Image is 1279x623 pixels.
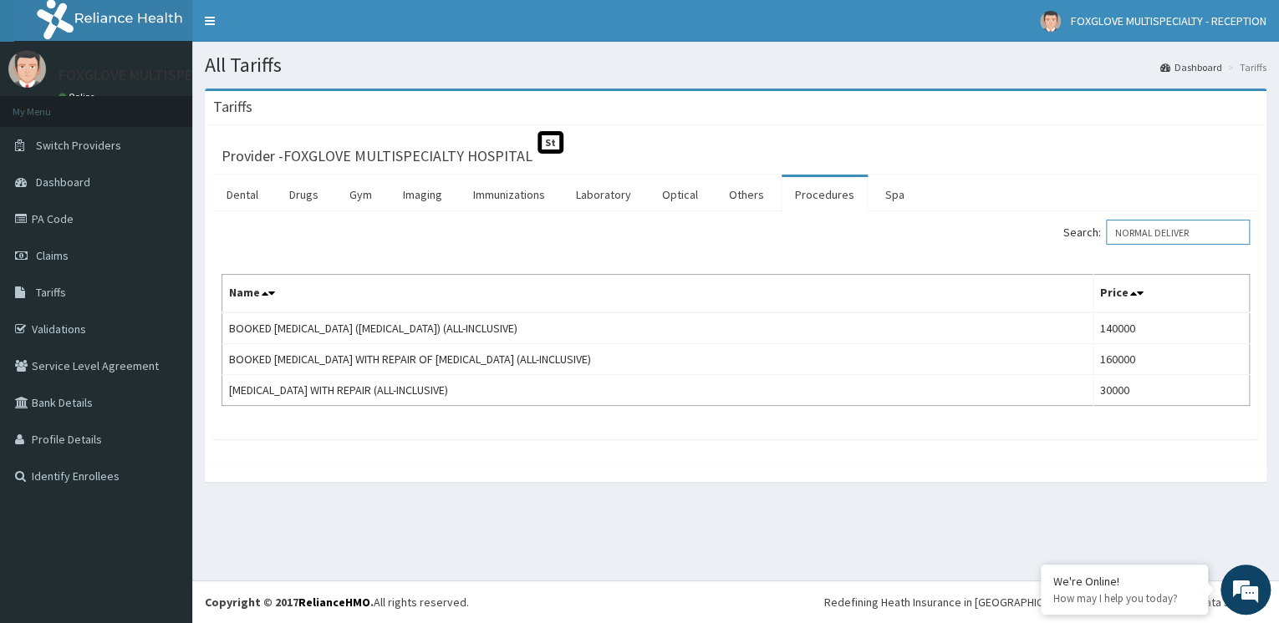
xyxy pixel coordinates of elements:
a: Online [59,91,99,103]
td: BOOKED [MEDICAL_DATA] ([MEDICAL_DATA]) (ALL-INCLUSIVE) [222,312,1093,344]
div: Chat with us now [87,94,281,115]
a: Dental [213,177,272,212]
td: BOOKED [MEDICAL_DATA] WITH REPAIR OF [MEDICAL_DATA] (ALL-INCLUSIVE) [222,344,1093,375]
a: Drugs [276,177,332,212]
span: Switch Providers [36,138,121,153]
img: d_794563401_company_1708531726252_794563401 [31,84,68,125]
th: Name [222,275,1093,313]
label: Search: [1063,220,1250,245]
td: [MEDICAL_DATA] WITH REPAIR (ALL-INCLUSIVE) [222,375,1093,406]
textarea: Type your message and hit 'Enter' [8,432,318,490]
span: We're online! [97,198,231,367]
td: 140000 [1093,312,1249,344]
a: Gym [336,177,385,212]
img: User Image [1040,11,1061,32]
div: Redefining Heath Insurance in [GEOGRAPHIC_DATA] using Telemedicine and Data Science! [824,594,1266,610]
strong: Copyright © 2017 . [205,595,374,610]
h3: Tariffs [213,99,252,114]
input: Search: [1106,220,1250,245]
td: 30000 [1093,375,1249,406]
span: Dashboard [36,175,90,190]
a: Laboratory [563,177,645,212]
a: Dashboard [1160,60,1222,74]
span: St [538,131,563,154]
span: FOXGLOVE MULTISPECIALTY - RECEPTION [1071,13,1266,28]
a: Others [716,177,777,212]
a: RelianceHMO [298,595,370,610]
h1: All Tariffs [205,54,1266,76]
div: Minimize live chat window [274,8,314,48]
a: Optical [649,177,711,212]
h3: Provider - FOXGLOVE MULTISPECIALTY HOSPITAL [222,149,532,164]
a: Immunizations [460,177,558,212]
p: How may I help you today? [1053,591,1195,605]
span: Tariffs [36,285,66,300]
th: Price [1093,275,1249,313]
img: User Image [8,50,46,88]
a: Procedures [782,177,868,212]
div: We're Online! [1053,574,1195,589]
a: Spa [872,177,918,212]
li: Tariffs [1224,60,1266,74]
a: Imaging [390,177,456,212]
td: 160000 [1093,344,1249,375]
p: FOXGLOVE MULTISPECIALTY - RECEPTION [59,68,321,83]
span: Claims [36,248,69,263]
footer: All rights reserved. [192,580,1279,623]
